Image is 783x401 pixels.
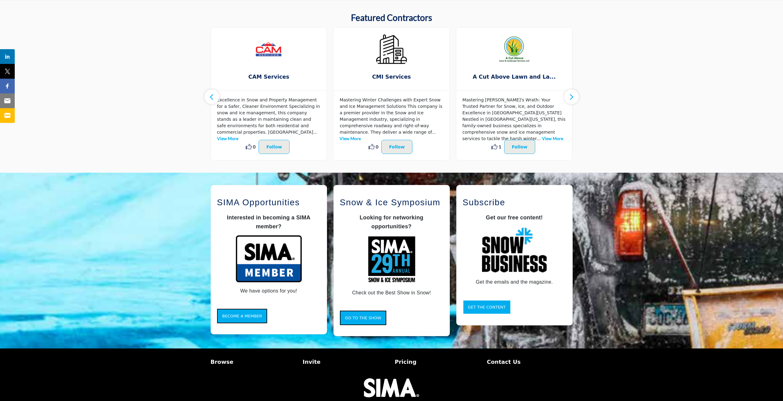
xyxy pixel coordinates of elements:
[542,136,563,141] a: View More
[217,287,321,295] p: We have options for you!
[259,140,290,154] button: Follow
[468,305,506,309] span: Get the Content
[345,316,381,320] span: Go to the Show
[220,73,318,81] span: CAM Services
[313,130,317,135] span: ...
[351,13,432,23] h2: Featured Contractors
[340,136,361,141] a: View More
[303,358,388,366] a: Invite
[211,69,327,85] a: CAM Services
[462,97,566,142] p: Mastering [PERSON_NAME]'s Wrath: Your Trusted Partner for Snow, Ice, and Outdoor Excellence in [G...
[340,311,387,325] button: Go to the Show
[333,69,450,85] a: CMI Services
[217,309,267,324] button: Become a Member
[343,69,440,85] b: CMI Services
[340,289,443,297] p: Check out the Best Show in Snow!
[463,278,566,286] p: Get the emails and the magazine.
[463,300,511,315] button: Get the Content
[217,97,321,142] p: Excellence in Snow and Property Management for a Safer, Cleaner Environment Specializing in snow ...
[512,143,528,151] p: Follow
[487,358,573,366] a: Contact Us
[466,69,563,85] b: A Cut Above Lawn and Landscape Services, LLC
[217,136,238,141] a: View More
[222,314,262,318] span: Become a Member
[376,34,407,65] img: CMI Services
[360,214,423,230] strong: Looking for networking opportunities?
[463,196,566,209] h2: Subscribe
[504,140,535,154] button: Follow
[499,34,530,65] img: A Cut Above Lawn and Landscape Services, LLC
[456,69,572,85] a: A Cut Above Lawn and La...
[536,136,540,141] span: ...
[340,196,443,209] h2: Snow & Ice Symposium
[211,358,296,366] a: Browse
[266,143,282,151] p: Follow
[340,97,443,142] p: Mastering Winter Challenges with Expert Snow and Ice Management Solutions This company is a premi...
[499,143,501,150] span: 1
[253,143,255,150] span: 0
[381,140,412,154] button: Follow
[227,214,310,230] span: Interested in becoming a SIMA member?
[343,73,440,81] span: CMI Services
[376,143,378,150] span: 0
[432,130,436,135] span: ...
[364,378,419,397] img: No Site Logo
[220,69,318,85] b: CAM Services
[395,358,481,366] a: Pricing
[486,214,543,221] strong: Get our free content!
[253,34,284,65] img: CAM Services
[466,73,563,81] span: A Cut Above Lawn and La...
[389,143,405,151] p: Follow
[217,196,321,209] h2: SIMA Opportunities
